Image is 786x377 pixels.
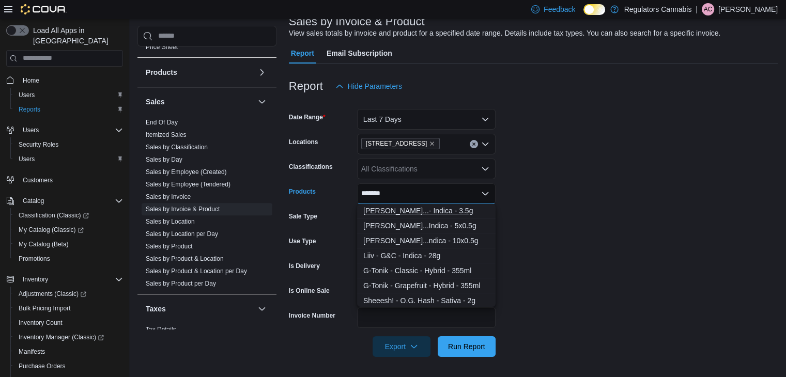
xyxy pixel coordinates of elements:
h3: Products [146,67,177,77]
button: Sales [256,96,268,108]
a: Sales by Classification [146,144,208,151]
span: Security Roles [19,140,58,149]
span: AC [704,3,713,15]
button: Clear input [470,140,478,148]
button: Sheeesh! - O.G. Hash - Sativa - 2g [357,293,496,308]
button: Users [2,123,127,137]
span: Customers [19,174,123,186]
span: Classification (Classic) [19,211,89,219]
button: Home [2,73,127,88]
span: Sales by Location [146,217,195,226]
button: Security Roles [10,137,127,152]
button: Catalog [19,195,48,207]
div: G-Tonik - Classic - Hybrid - 355ml [363,265,489,276]
label: Invoice Number [289,311,335,320]
a: Customers [19,174,57,186]
a: Inventory Manager (Classic) [10,330,127,344]
label: Sale Type [289,212,317,221]
button: Taxes [146,304,254,314]
button: Products [146,67,254,77]
a: Adjustments (Classic) [14,288,90,300]
a: Sales by Employee (Created) [146,168,227,176]
label: Use Type [289,237,316,245]
button: Users [10,152,127,166]
button: Inventory [19,273,52,286]
span: Adjustments (Classic) [14,288,123,300]
span: Email Subscription [327,43,392,64]
span: Adjustments (Classic) [19,290,86,298]
span: Catalog [23,197,44,205]
p: [PERSON_NAME] [718,3,778,15]
button: Products [256,66,268,78]
span: Sales by Employee (Tendered) [146,180,230,189]
button: Taxes [256,303,268,315]
span: My Catalog (Classic) [14,224,123,236]
span: Purchase Orders [19,362,66,370]
label: Date Range [289,113,326,121]
span: Users [19,91,35,99]
span: Sales by Product per Day [146,279,216,288]
a: End Of Day [146,119,178,126]
span: Manifests [19,348,45,356]
a: Sales by Invoice [146,193,191,200]
div: Liiv - G&C - Indica - 28g [363,250,489,261]
span: Security Roles [14,138,123,151]
span: Sales by Invoice & Product [146,205,220,213]
button: Victoria Cannabis Company - G-Wagon - Indica - 3.5g [357,203,496,218]
button: Users [19,124,43,136]
button: Run Report [438,336,496,357]
div: Taxes [137,323,276,352]
button: G-Tonik - Grapefruit - Hybrid - 355ml [357,278,496,293]
a: My Catalog (Beta) [14,238,73,250]
label: Is Delivery [289,262,320,270]
span: Inventory Count [14,317,123,329]
a: Adjustments (Classic) [10,287,127,301]
button: G-Tonik - Classic - Hybrid - 355ml [357,263,496,278]
button: Manifests [10,344,127,359]
button: Close list of options [481,190,489,198]
h3: Sales by Invoice & Product [289,15,425,28]
a: Bulk Pricing Import [14,302,75,315]
a: Sales by Location per Day [146,230,218,238]
div: [PERSON_NAME]...ndica - 10x0.5g [363,235,489,246]
span: Sales by Product [146,242,193,250]
a: Home [19,74,43,87]
span: Inventory [23,275,48,284]
button: Purchase Orders [10,359,127,373]
span: Users [19,124,123,136]
span: Inventory [19,273,123,286]
span: Hide Parameters [348,81,402,91]
a: Sales by Product per Day [146,280,216,287]
span: Reports [14,103,123,116]
a: Security Roles [14,138,63,151]
span: Home [23,76,39,85]
span: Users [19,155,35,163]
a: Price Sheet [146,43,178,51]
button: Inventory Count [10,316,127,330]
div: Ashlee Campeau [702,3,714,15]
div: [PERSON_NAME]...- Indica - 3.5g [363,206,489,216]
p: Regulators Cannabis [624,3,691,15]
a: Inventory Count [14,317,67,329]
label: Products [289,187,316,196]
button: Customers [2,172,127,187]
button: Victoria Cannabis Company - G-Wagon Pre-Roll - Indica - 5x0.5g [357,218,496,233]
a: Sales by Product [146,243,193,250]
span: Reports [19,105,40,114]
img: Cova [21,4,67,14]
a: Sales by Product & Location per Day [146,268,247,275]
a: Classification (Classic) [14,209,93,222]
h3: Sales [146,97,165,107]
button: Hide Parameters [331,76,406,97]
button: Open list of options [481,140,489,148]
a: My Catalog (Classic) [10,223,127,237]
div: Sheeesh! - O.G. Hash - Sativa - 2g [363,295,489,306]
span: Sales by Employee (Created) [146,168,227,176]
span: Customers [23,176,53,184]
div: View sales totals by invoice and product for a specified date range. Details include tax types. Y... [289,28,721,39]
span: My Catalog (Beta) [14,238,123,250]
span: Sales by Product & Location [146,255,224,263]
h3: Report [289,80,323,92]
